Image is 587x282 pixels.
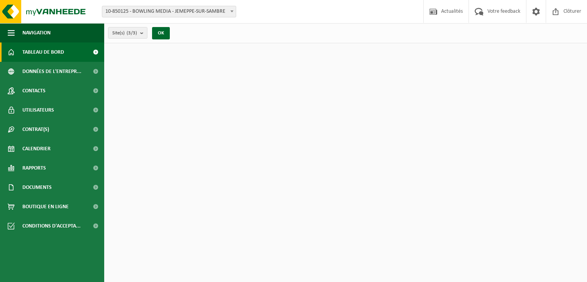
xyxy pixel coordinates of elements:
span: Conditions d'accepta... [22,216,81,236]
button: Site(s)(3/3) [108,27,147,39]
span: Documents [22,178,52,197]
span: Navigation [22,23,51,42]
count: (3/3) [127,31,137,36]
span: Site(s) [112,27,137,39]
span: Rapports [22,158,46,178]
span: Contacts [22,81,46,100]
span: Boutique en ligne [22,197,69,216]
span: Données de l'entrepr... [22,62,81,81]
span: Contrat(s) [22,120,49,139]
span: 10-850125 - BOWLING MEDIA - JEMEPPE-SUR-SAMBRE [102,6,236,17]
span: Tableau de bord [22,42,64,62]
span: Utilisateurs [22,100,54,120]
button: OK [152,27,170,39]
span: Calendrier [22,139,51,158]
